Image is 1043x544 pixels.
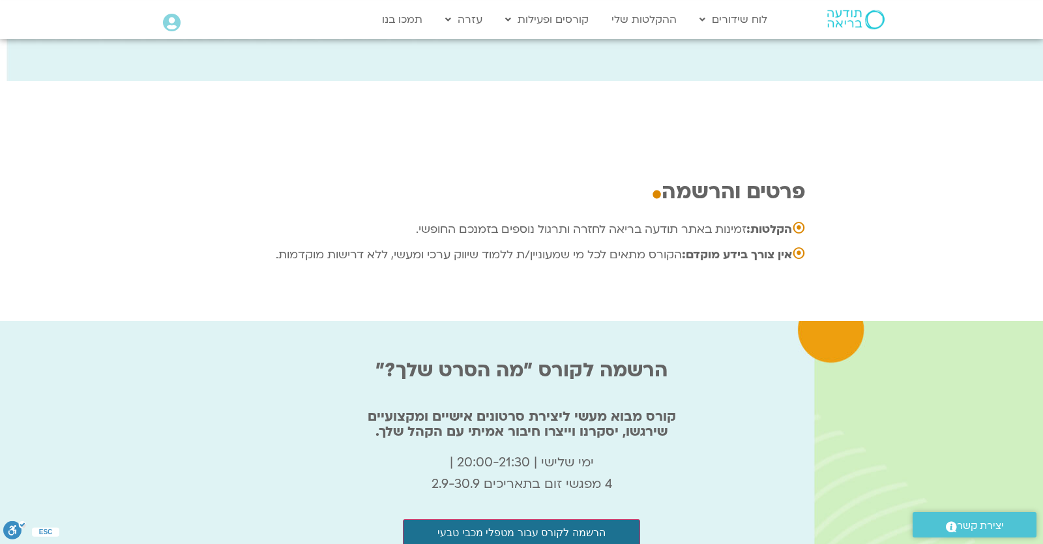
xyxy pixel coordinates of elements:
a: ההקלטות שלי [605,7,683,32]
span: . [651,160,662,212]
strong: הקלטות: [746,222,805,237]
p: פרטים והרשמה [238,179,805,200]
b: הרשמה לקורס "מה הסרט שלך?" [375,357,668,384]
span: ⦿ [792,247,805,262]
p: זמינות באתר תודעה בריאה לחזרה ותרגול נוספים בזמנכם החופשי. [238,221,805,237]
strong: אין צורך בידע מוקדם: [682,247,805,262]
a: קורסים ופעילות [499,7,595,32]
p: ימי שלישי | 20:00-21:30 | 4 מפגשי זום בתאריכים 2.9-30.9 [225,452,818,495]
span: יצירת קשר [957,517,1004,535]
a: עזרה [439,7,489,32]
p: הקורס מתאים לכל מי שמעוניין/ת ללמוד שיווק ערכי ומעשי, ללא דרישות מוקדמות. [238,247,805,263]
a: תמכו בנו [375,7,429,32]
h2: קורס מבוא מעשי ליצירת סרטונים אישיים ומקצועיים שירגשו, יסקרנו וייצרו חיבור אמיתי עם הקהל שלך. [225,409,818,439]
img: תודעה בריאה [827,10,885,29]
a: לוח שידורים [693,7,774,32]
a: יצירת קשר [913,512,1036,537]
span: ⦿ [792,222,805,237]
